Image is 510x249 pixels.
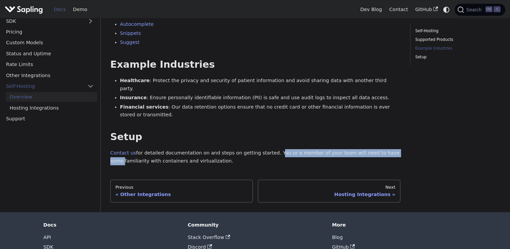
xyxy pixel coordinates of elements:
[464,7,486,12] span: Search
[386,4,412,15] a: Contact
[263,185,395,190] div: Next
[2,49,97,58] a: Status and Uptime
[415,37,498,43] a: Supported Products
[332,222,467,228] div: More
[2,38,97,48] a: Custom Models
[120,77,401,93] li: : Protect the privacy and security of patient information and avoid sharing data with another thi...
[356,4,385,15] a: Dev Blog
[110,180,253,202] a: PreviousOther Integrations
[188,235,230,240] a: Stack Overflow
[5,5,45,14] a: Sapling.ai
[411,4,441,15] a: GitHub
[6,92,97,102] a: Overview
[110,59,400,71] h2: Example Industries
[110,131,400,143] h2: Setup
[110,150,136,155] a: Contact us
[5,5,43,14] img: Sapling.ai
[2,70,97,80] a: Other Integrations
[69,4,91,15] a: Demo
[2,60,97,69] a: Rate Limits
[258,180,400,202] a: NextHosting Integrations
[84,16,97,26] button: Expand sidebar category 'SDK'
[115,191,248,197] div: Other Integrations
[415,45,498,52] a: Example Industries
[332,235,343,240] a: Blog
[2,27,97,37] a: Pricing
[2,114,97,124] a: Support
[43,222,178,228] div: Docs
[263,191,395,197] div: Hosting Integrations
[110,149,400,165] p: for detailed documentation on and steps on getting started. You or a member of your team will nee...
[2,81,97,91] a: Self-Hosting
[120,40,140,45] a: Suggest
[120,30,141,36] a: Snippets
[110,180,400,202] nav: Docs pages
[50,4,69,15] a: Docs
[6,103,97,113] a: Hosting Integrations
[415,54,498,60] a: Setup
[415,28,498,34] a: Self-Hosting
[120,21,154,27] a: Autocomplete
[43,235,51,240] a: API
[120,94,401,102] li: : Ensure personally identifiable information (PII) is safe and use audit logs to inspect all data...
[455,4,505,16] button: Search (Ctrl+K)
[120,95,147,100] strong: Insurance
[442,5,451,14] button: Switch between dark and light mode (currently system mode)
[120,78,150,83] strong: Healthcare
[120,103,401,119] li: : Our data retention options ensure that no credit card or other financial information is ever st...
[494,6,500,12] kbd: K
[2,16,84,26] a: SDK
[120,104,169,110] strong: Financial services
[188,222,323,228] div: Community
[115,185,248,190] div: Previous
